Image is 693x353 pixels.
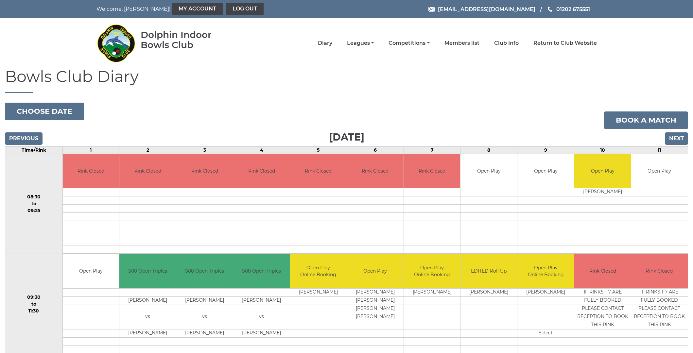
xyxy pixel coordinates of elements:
td: Open Play Online Booking [404,254,460,288]
td: PLEASE CONTACT [631,305,688,313]
td: vs [233,313,290,321]
td: RECEPTION TO BOOK [574,313,631,321]
h1: Bowls Club Diary [5,68,688,93]
td: 10 [574,146,631,154]
td: Rink Closed [119,154,176,188]
td: Open Play [631,154,688,188]
td: Rink Closed [631,254,688,288]
td: [PERSON_NAME] [404,288,460,296]
a: Leagues [347,40,374,47]
span: [EMAIL_ADDRESS][DOMAIN_NAME] [438,6,535,12]
td: Open Play [63,254,119,288]
td: 5 [290,146,347,154]
td: S08 Open Triples [119,254,176,288]
a: Return to Club Website [533,40,597,47]
td: [PERSON_NAME] [119,296,176,305]
td: IF RINKS 1-7 ARE [631,288,688,296]
td: FULLY BOOKED [574,296,631,305]
a: Book a match [604,111,688,129]
td: FULLY BOOKED [631,296,688,305]
td: 1 [62,146,119,154]
a: Club Info [494,40,519,47]
a: My Account [172,3,223,15]
td: [PERSON_NAME] [290,288,347,296]
img: Dolphin Indoor Bowls Club [96,20,136,66]
td: THIS RINK [631,321,688,329]
td: [PERSON_NAME] [347,288,404,296]
td: EDITED Roll Up [460,254,517,288]
td: Rink Closed [176,154,233,188]
td: Open Play [460,154,517,188]
a: Members list [444,40,479,47]
td: 8 [460,146,517,154]
img: Email [428,7,435,12]
td: IF RINKS 1-7 ARE [574,288,631,296]
td: 9 [517,146,574,154]
td: [PERSON_NAME] [119,329,176,337]
td: [PERSON_NAME] [347,305,404,313]
td: Rink Closed [404,154,460,188]
td: vs [176,313,233,321]
td: Rink Closed [574,254,631,288]
input: Previous [5,132,43,145]
td: Select [517,329,574,337]
td: 2 [119,146,176,154]
nav: Welcome, [PERSON_NAME]! [96,3,299,15]
td: 11 [631,146,688,154]
a: Log out [226,3,264,15]
td: Open Play [347,254,404,288]
a: Competitions [389,40,429,47]
td: 7 [404,146,460,154]
td: S08 Open Triples [233,254,290,288]
td: Time/Rink [5,146,63,154]
td: Open Play Online Booking [517,254,574,288]
img: Phone us [548,7,552,12]
td: PLEASE CONTACT [574,305,631,313]
a: Diary [318,40,332,47]
td: Rink Closed [347,154,404,188]
td: [PERSON_NAME] [574,188,631,196]
td: Rink Closed [290,154,347,188]
td: Open Play [574,154,631,188]
td: [PERSON_NAME] [233,296,290,305]
td: [PERSON_NAME] [176,296,233,305]
td: 4 [233,146,290,154]
td: [PERSON_NAME] [176,329,233,337]
td: S08 Open Triples [176,254,233,288]
input: Next [665,132,688,145]
td: 6 [347,146,404,154]
td: vs [119,313,176,321]
button: Choose date [5,103,84,120]
td: [PERSON_NAME] [347,313,404,321]
td: Open Play [517,154,574,188]
a: Phone us 01202 675551 [547,5,590,13]
td: [PERSON_NAME] [460,288,517,296]
td: [PERSON_NAME] [233,329,290,337]
td: [PERSON_NAME] [517,288,574,296]
td: THIS RINK [574,321,631,329]
a: Email [EMAIL_ADDRESS][DOMAIN_NAME] [428,5,535,13]
td: [PERSON_NAME] [347,296,404,305]
td: Rink Closed [63,154,119,188]
td: 3 [176,146,233,154]
td: Open Play Online Booking [290,254,347,288]
td: 08:30 to 09:25 [5,154,63,254]
span: 01202 675551 [556,6,590,12]
td: RECEPTION TO BOOK [631,313,688,321]
td: Rink Closed [233,154,290,188]
div: Dolphin Indoor Bowls Club [141,30,233,50]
